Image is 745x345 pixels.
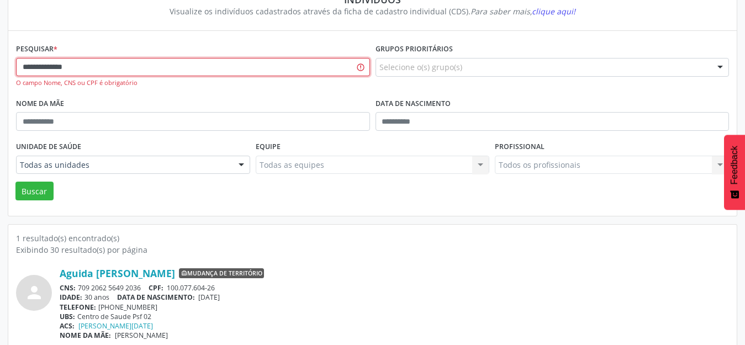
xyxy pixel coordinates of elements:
[60,302,729,312] div: [PHONE_NUMBER]
[78,321,153,331] a: [PERSON_NAME][DATE]
[60,321,75,331] span: ACS:
[15,182,54,200] button: Buscar
[60,283,76,293] span: CNS:
[376,41,453,58] label: Grupos prioritários
[60,267,175,279] a: Aguida [PERSON_NAME]
[198,293,220,302] span: [DATE]
[376,95,451,113] label: Data de nascimento
[16,41,57,58] label: Pesquisar
[60,293,729,302] div: 30 anos
[24,283,44,302] i: person
[60,331,111,340] span: NOME DA MÃE:
[724,135,745,210] button: Feedback - Mostrar pesquisa
[16,95,64,113] label: Nome da mãe
[60,293,82,302] span: IDADE:
[149,283,163,293] span: CPF:
[16,232,729,244] div: 1 resultado(s) encontrado(s)
[16,244,729,256] div: Exibindo 30 resultado(s) por página
[471,6,575,17] i: Para saber mais,
[532,6,575,17] span: clique aqui!
[256,139,281,156] label: Equipe
[60,312,729,321] div: Centro de Saude Psf 02
[16,78,370,88] div: O campo Nome, CNS ou CPF é obrigatório
[60,312,75,321] span: UBS:
[117,293,195,302] span: DATA DE NASCIMENTO:
[60,302,96,312] span: TELEFONE:
[179,268,264,278] span: Mudança de território
[379,61,462,73] span: Selecione o(s) grupo(s)
[24,6,721,17] div: Visualize os indivíduos cadastrados através da ficha de cadastro individual (CDS).
[167,283,215,293] span: 100.077.604-26
[115,331,168,340] span: [PERSON_NAME]
[16,139,81,156] label: Unidade de saúde
[730,146,739,184] span: Feedback
[20,160,228,171] span: Todas as unidades
[60,283,729,293] div: 709 2062 5649 2036
[495,139,545,156] label: Profissional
